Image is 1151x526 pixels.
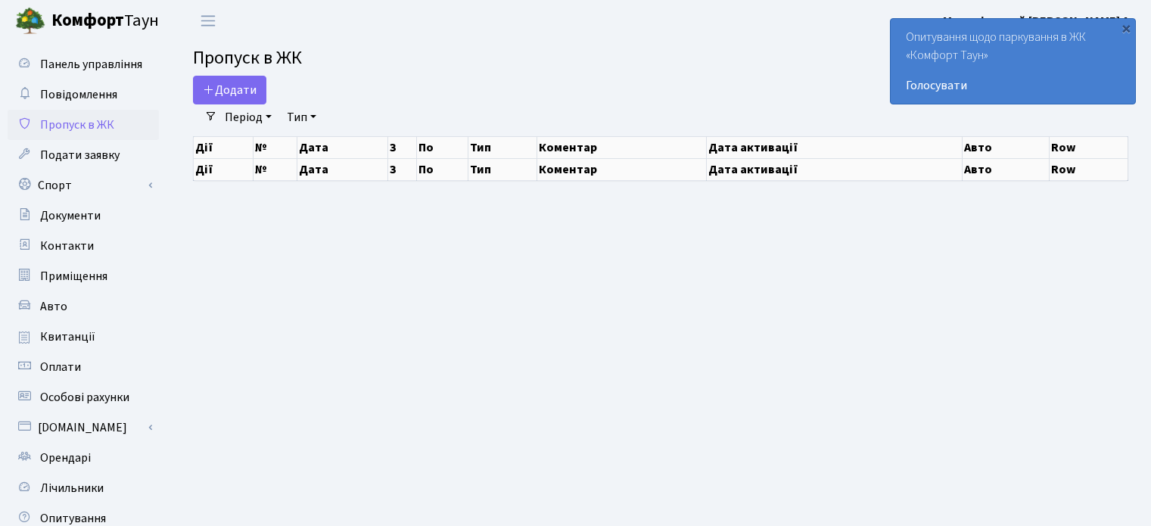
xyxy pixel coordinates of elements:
[1118,20,1134,36] div: ×
[1050,158,1128,180] th: Row
[51,8,124,33] b: Комфорт
[963,136,1050,158] th: Авто
[8,140,159,170] a: Подати заявку
[417,158,468,180] th: По
[468,158,537,180] th: Тип
[40,450,91,466] span: Орендарі
[8,443,159,473] a: Орендарі
[8,412,159,443] a: [DOMAIN_NAME]
[417,136,468,158] th: По
[1050,136,1128,158] th: Row
[40,56,142,73] span: Панель управління
[40,389,129,406] span: Особові рахунки
[943,12,1133,30] a: Меленівський [PERSON_NAME] А.
[387,136,416,158] th: З
[8,322,159,352] a: Квитанції
[537,158,706,180] th: Коментар
[193,45,302,71] span: Пропуск в ЖК
[963,158,1050,180] th: Авто
[468,136,537,158] th: Тип
[254,136,297,158] th: №
[40,480,104,496] span: Лічильники
[8,352,159,382] a: Оплати
[8,231,159,261] a: Контакти
[193,76,266,104] a: Додати
[906,76,1120,95] a: Голосувати
[51,8,159,34] span: Таун
[8,110,159,140] a: Пропуск в ЖК
[8,382,159,412] a: Особові рахунки
[8,79,159,110] a: Повідомлення
[297,136,387,158] th: Дата
[15,6,45,36] img: logo.png
[194,136,254,158] th: Дії
[40,359,81,375] span: Оплати
[8,201,159,231] a: Документи
[387,158,416,180] th: З
[8,170,159,201] a: Спорт
[943,13,1133,30] b: Меленівський [PERSON_NAME] А.
[297,158,387,180] th: Дата
[891,19,1135,104] div: Опитування щодо паркування в ЖК «Комфорт Таун»
[40,86,117,103] span: Повідомлення
[194,158,254,180] th: Дії
[40,147,120,163] span: Подати заявку
[40,207,101,224] span: Документи
[706,136,963,158] th: Дата активації
[706,158,963,180] th: Дата активації
[40,238,94,254] span: Контакти
[40,298,67,315] span: Авто
[40,117,114,133] span: Пропуск в ЖК
[8,473,159,503] a: Лічильники
[537,136,706,158] th: Коментар
[40,328,95,345] span: Квитанції
[281,104,322,130] a: Тип
[8,49,159,79] a: Панель управління
[189,8,227,33] button: Переключити навігацію
[8,261,159,291] a: Приміщення
[219,104,278,130] a: Період
[254,158,297,180] th: №
[8,291,159,322] a: Авто
[40,268,107,285] span: Приміщення
[203,82,257,98] span: Додати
